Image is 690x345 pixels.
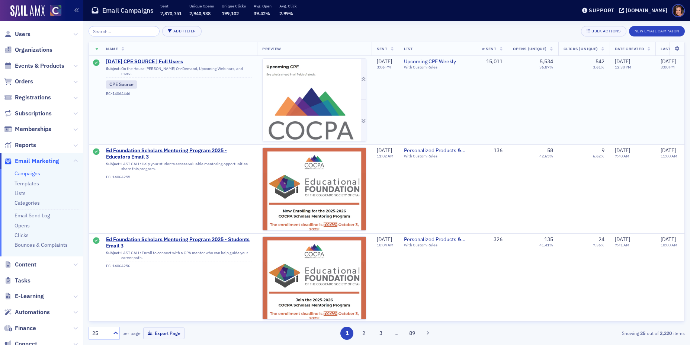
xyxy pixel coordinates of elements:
[539,154,553,159] div: 42.65%
[4,292,44,300] a: E-Learning
[404,243,472,247] div: With Custom Rules
[374,327,387,340] button: 3
[106,80,137,89] div: CPE Source
[45,5,61,17] a: View Homepage
[106,162,121,171] span: Subject:
[404,58,472,65] span: Upcoming CPE Weekly
[106,66,121,76] span: Subject:
[92,329,109,337] div: 25
[15,232,29,239] a: Clicks
[598,236,604,243] div: 24
[254,10,270,16] span: 39.42%
[377,147,392,154] span: [DATE]
[615,242,629,247] time: 7:41 AM
[102,6,154,15] h1: Email Campaigns
[4,125,51,133] a: Memberships
[10,5,45,17] img: SailAMX
[661,147,676,154] span: [DATE]
[589,7,614,14] div: Support
[106,263,252,268] div: EC-14064256
[591,29,620,33] div: Bulk Actions
[4,277,31,285] a: Tasks
[661,58,676,65] span: [DATE]
[482,236,503,243] div: 326
[4,93,51,102] a: Registrations
[106,147,252,160] a: Ed Foundation Scholars Mentoring Program 2025 - Educators Email 3
[15,292,44,300] span: E-Learning
[4,308,50,316] a: Automations
[15,242,68,248] a: Bounces & Complaints
[615,46,644,51] span: Date Created
[491,330,685,336] div: Showing out of items
[391,330,402,336] span: …
[15,170,40,177] a: Campaigns
[593,154,604,159] div: 6.62%
[482,58,503,65] div: 15,011
[106,46,118,51] span: Name
[615,64,631,70] time: 12:30 PM
[15,77,33,86] span: Orders
[377,58,392,65] span: [DATE]
[404,236,472,243] a: Personalized Products & Events
[15,199,40,206] a: Categories
[626,7,667,14] div: [DOMAIN_NAME]
[189,3,214,9] p: Unique Opens
[593,65,604,70] div: 3.61%
[405,327,418,340] button: 89
[15,30,31,38] span: Users
[564,46,598,51] span: Clicks (Unique)
[15,324,36,332] span: Finance
[106,91,252,96] div: EC-14064446
[93,60,100,67] div: Sent
[89,26,160,36] input: Search…
[593,243,604,247] div: 7.36%
[262,46,281,51] span: Preview
[15,109,52,118] span: Subscriptions
[513,46,546,51] span: Opens (Unique)
[661,236,676,243] span: [DATE]
[615,236,630,243] span: [DATE]
[93,237,100,245] div: Sent
[279,10,293,16] span: 2.99%
[482,46,496,51] span: # Sent
[106,162,252,173] div: LAST CALL: Help your students access valuable mentoring opportunities—share this program.
[619,8,670,13] button: [DOMAIN_NAME]
[672,4,685,17] span: Profile
[547,147,553,154] div: 58
[539,65,553,70] div: 36.87%
[106,175,252,179] div: EC-14064255
[581,26,626,36] button: Bulk Actions
[596,58,604,65] div: 542
[189,10,211,16] span: 2,940,938
[15,62,64,70] span: Events & Products
[661,46,690,51] span: Last Updated
[160,10,182,16] span: 7,870,751
[4,77,33,86] a: Orders
[340,327,353,340] button: 1
[15,222,30,229] a: Opens
[15,180,39,187] a: Templates
[15,125,51,133] span: Memberships
[50,5,61,16] img: SailAMX
[404,65,472,70] div: With Custom Rules
[15,141,36,149] span: Reports
[143,328,184,339] button: Export Page
[106,236,252,249] a: Ed Foundation Scholars Mentoring Program 2025 - Students Email 3
[254,3,272,9] p: Avg. Open
[15,93,51,102] span: Registrations
[661,153,677,159] time: 11:00 AM
[377,242,394,247] time: 10:04 AM
[615,58,630,65] span: [DATE]
[222,10,239,16] span: 199,102
[615,153,629,159] time: 7:40 AM
[404,154,472,159] div: With Custom Rules
[404,46,413,51] span: List
[615,147,630,154] span: [DATE]
[659,330,673,336] strong: 2,220
[404,147,472,154] a: Personalized Products & Events
[279,3,297,9] p: Avg. Click
[160,3,182,9] p: Sent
